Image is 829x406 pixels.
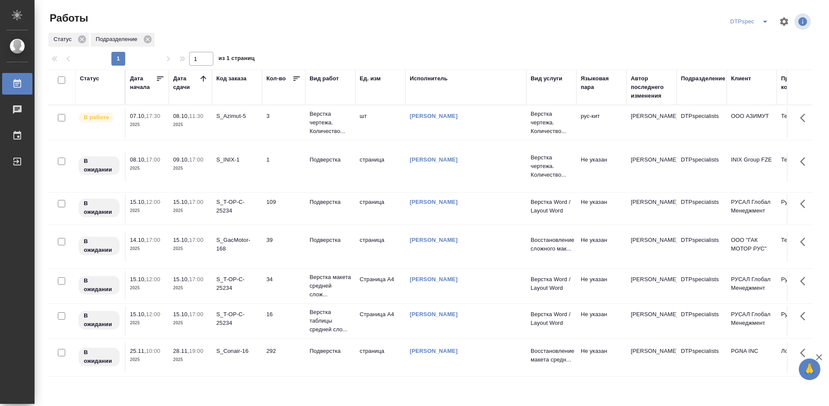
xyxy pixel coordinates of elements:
div: split button [728,15,774,29]
p: 11:30 [189,113,203,119]
td: [PERSON_NAME] [626,151,677,181]
p: 2025 [130,121,165,129]
td: [PERSON_NAME] [626,232,677,262]
p: 2025 [130,284,165,292]
p: В работе [84,113,109,122]
button: Здесь прячутся важные кнопки [795,193,816,214]
td: Технический [777,151,827,181]
div: S_Conair-16 [216,347,258,355]
p: Восстановление макета средн... [531,347,572,364]
td: Русал [777,306,827,336]
p: Подверстка [310,236,351,244]
p: 2025 [173,284,208,292]
p: 2025 [173,164,208,173]
div: Код заказа [216,74,247,83]
td: страница [355,232,405,262]
button: 🙏 [799,358,820,380]
p: INIX Group FZE [731,155,772,164]
td: Русал [777,193,827,224]
td: 109 [262,193,305,224]
p: 17:30 [146,113,160,119]
td: DTPspecialists [677,151,727,181]
div: Кол-во [266,74,286,83]
td: 39 [262,232,305,262]
button: Здесь прячутся важные кнопки [795,271,816,292]
div: S_Azimut-5 [216,112,258,121]
div: S_T-OP-C-25234 [216,275,258,292]
div: S_T-OP-C-25234 [216,198,258,215]
p: 08.10, [130,156,146,163]
div: Дата сдачи [173,74,199,92]
p: 12:00 [146,199,160,205]
td: Страница А4 [355,306,405,336]
p: 15.10, [173,199,189,205]
td: шт [355,108,405,138]
div: Подразделение [91,33,155,47]
div: S_T-OP-C-25234 [216,310,258,327]
td: 292 [262,343,305,373]
td: [PERSON_NAME] [626,193,677,224]
td: страница [355,193,405,224]
td: DTPspecialists [677,306,727,336]
p: 2025 [130,244,165,253]
a: [PERSON_NAME] [410,237,458,243]
td: 16 [262,306,305,336]
td: рус-кит [576,108,626,138]
p: Верстка чертежа. Количество... [531,153,572,179]
div: Языковая пара [581,74,622,92]
p: Верстка чертежа. Количество... [531,110,572,136]
p: Верстка Word / Layout Word [531,310,572,327]
p: 2025 [130,164,165,173]
td: страница [355,343,405,373]
p: PGNA INC [731,347,772,355]
div: Статус [48,33,89,47]
td: 1 [262,151,305,181]
td: Не указан [576,151,626,181]
div: S_INIX-1 [216,155,258,164]
td: Не указан [576,343,626,373]
td: страница [355,151,405,181]
div: Исполнитель [410,74,448,83]
a: [PERSON_NAME] [410,311,458,317]
p: 2025 [173,355,208,364]
p: 28.11, [173,348,189,354]
td: DTPspecialists [677,343,727,373]
span: Посмотреть информацию [794,13,813,30]
div: Вид работ [310,74,339,83]
p: Статус [54,35,75,44]
a: [PERSON_NAME] [410,156,458,163]
p: 10:00 [146,348,160,354]
div: Проектная команда [781,74,823,92]
p: Верстка Word / Layout Word [531,198,572,215]
td: DTPspecialists [677,232,727,262]
div: Автор последнего изменения [631,74,672,100]
a: [PERSON_NAME] [410,276,458,282]
p: В ожидании [84,311,114,329]
p: 17:00 [189,156,203,163]
div: Исполнитель назначен, приступать к работе пока рано [78,236,120,256]
p: В ожидании [84,157,114,174]
button: Здесь прячутся важные кнопки [795,108,816,128]
p: 14.10, [130,237,146,243]
td: DTPspecialists [677,193,727,224]
td: [PERSON_NAME] [626,271,677,301]
p: 19:00 [189,348,203,354]
div: Ед. изм [360,74,381,83]
p: Подверстка [310,347,351,355]
td: 34 [262,271,305,301]
td: Локализация [777,343,827,373]
td: Технический [777,232,827,262]
p: РУСАЛ Глобал Менеджмент [731,275,772,292]
div: Исполнитель назначен, приступать к работе пока рано [78,198,120,218]
p: В ожидании [84,348,114,365]
p: Подверстка [310,155,351,164]
p: Подразделение [96,35,140,44]
p: Подверстка [310,198,351,206]
button: Здесь прячутся важные кнопки [795,306,816,327]
a: [PERSON_NAME] [410,113,458,119]
p: 2025 [173,206,208,215]
td: [PERSON_NAME] [626,108,677,138]
div: Исполнитель назначен, приступать к работе пока рано [78,310,120,330]
span: Настроить таблицу [774,11,794,32]
td: Страница А4 [355,271,405,301]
